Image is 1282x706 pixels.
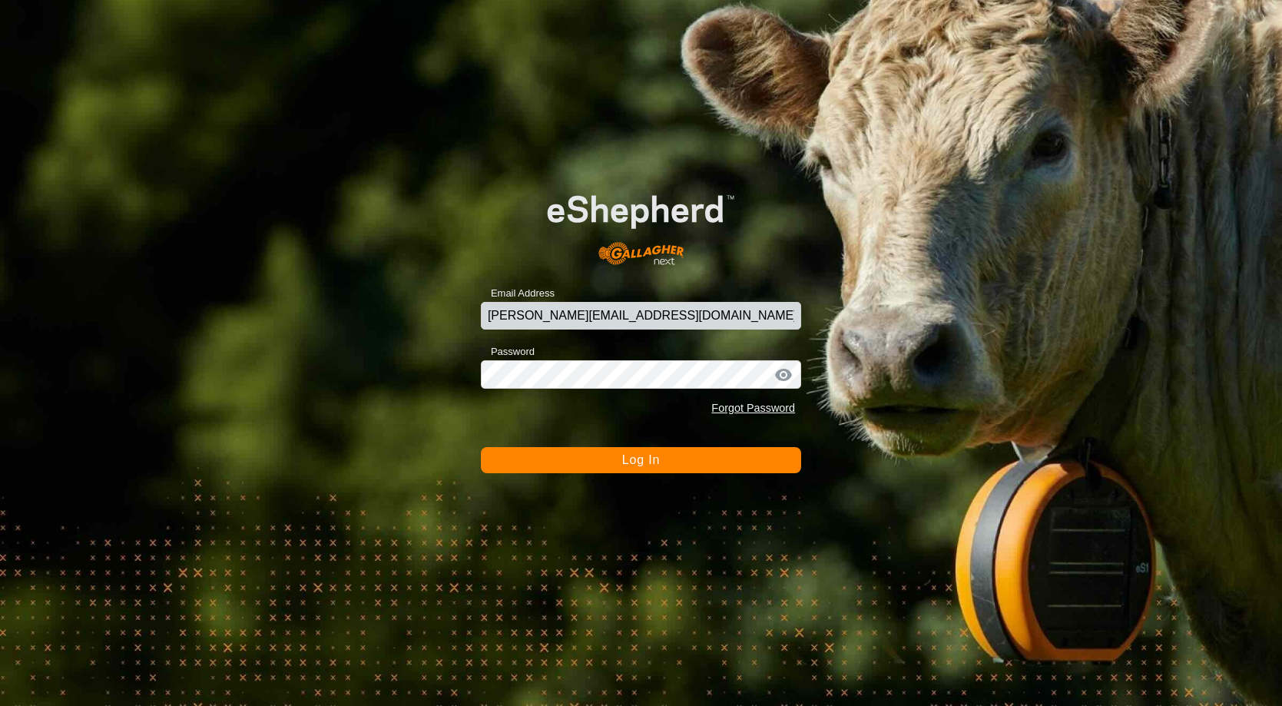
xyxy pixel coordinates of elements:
[513,168,770,277] img: E-shepherd Logo
[481,302,801,330] input: Email Address
[711,402,795,414] a: Forgot Password
[481,286,555,301] label: Email Address
[481,344,535,360] label: Password
[622,453,660,466] span: Log In
[481,447,801,473] button: Log In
